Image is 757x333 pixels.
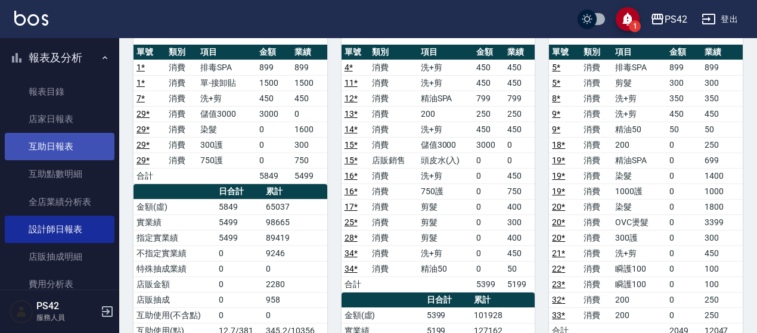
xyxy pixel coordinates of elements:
[666,261,701,276] td: 0
[504,261,535,276] td: 50
[504,199,535,214] td: 400
[471,292,535,308] th: 累計
[418,106,473,122] td: 200
[216,307,263,323] td: 0
[263,245,327,261] td: 9246
[666,276,701,292] td: 0
[216,276,263,292] td: 0
[702,168,743,183] td: 1400
[612,214,667,230] td: OVC燙髮
[702,137,743,153] td: 250
[504,45,535,60] th: 業績
[504,137,535,153] td: 0
[581,292,612,307] td: 消費
[418,45,473,60] th: 項目
[342,307,424,323] td: 金額(虛)
[666,168,701,183] td: 0
[581,307,612,323] td: 消費
[369,153,417,168] td: 店販銷售
[197,122,256,137] td: 染髮
[666,245,701,261] td: 0
[134,214,216,230] td: 實業績
[166,153,198,168] td: 消費
[418,122,473,137] td: 洗+剪
[369,245,417,261] td: 消費
[473,75,504,91] td: 450
[36,300,97,312] h5: PS42
[291,60,327,75] td: 899
[256,45,291,60] th: 金額
[342,45,370,60] th: 單號
[418,214,473,230] td: 剪髮
[473,91,504,106] td: 799
[629,20,641,32] span: 1
[612,183,667,199] td: 1000護
[291,75,327,91] td: 1500
[263,184,327,200] th: 累計
[197,106,256,122] td: 儲值3000
[216,184,263,200] th: 日合計
[369,168,417,183] td: 消費
[166,75,198,91] td: 消費
[369,60,417,75] td: 消費
[471,307,535,323] td: 101928
[256,122,291,137] td: 0
[369,261,417,276] td: 消費
[473,168,504,183] td: 0
[197,137,256,153] td: 300護
[473,106,504,122] td: 250
[702,106,743,122] td: 450
[504,245,535,261] td: 450
[581,153,612,168] td: 消費
[702,75,743,91] td: 300
[216,230,263,245] td: 5499
[216,214,263,230] td: 5499
[473,137,504,153] td: 3000
[666,122,701,137] td: 50
[612,122,667,137] td: 精油50
[134,199,216,214] td: 金額(虛)
[263,199,327,214] td: 65037
[134,230,216,245] td: 指定實業績
[702,307,743,323] td: 250
[702,261,743,276] td: 100
[256,75,291,91] td: 1500
[418,91,473,106] td: 精油SPA
[581,276,612,292] td: 消費
[134,45,327,184] table: a dense table
[504,183,535,199] td: 750
[197,60,256,75] td: 排毒SPA
[666,292,701,307] td: 0
[418,199,473,214] td: 剪髮
[263,214,327,230] td: 98665
[418,245,473,261] td: 洗+剪
[665,12,687,27] div: PS42
[473,45,504,60] th: 金額
[666,60,701,75] td: 899
[612,168,667,183] td: 染髮
[612,261,667,276] td: 瞬護100
[418,183,473,199] td: 750護
[666,307,701,323] td: 0
[291,137,327,153] td: 300
[424,307,471,323] td: 5399
[581,199,612,214] td: 消費
[256,137,291,153] td: 0
[666,45,701,60] th: 金額
[291,168,327,183] td: 5499
[612,307,667,323] td: 200
[612,75,667,91] td: 剪髮
[216,292,263,307] td: 0
[504,106,535,122] td: 250
[134,292,216,307] td: 店販抽成
[504,168,535,183] td: 450
[263,292,327,307] td: 958
[291,45,327,60] th: 業績
[702,45,743,60] th: 業績
[702,199,743,214] td: 1800
[504,60,535,75] td: 450
[5,160,114,188] a: 互助點數明細
[418,137,473,153] td: 儲值3000
[612,106,667,122] td: 洗+剪
[5,216,114,243] a: 設計師日報表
